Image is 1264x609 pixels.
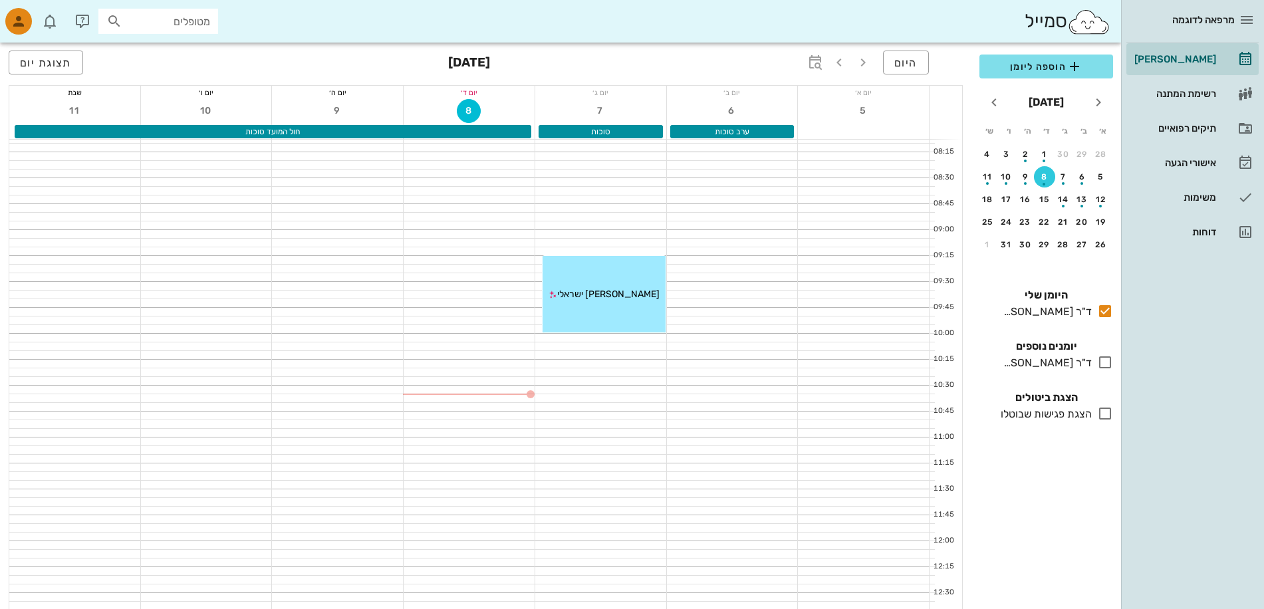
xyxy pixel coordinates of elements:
button: הוספה ליומן [979,55,1113,78]
span: סוכות [591,127,610,136]
div: 25 [977,217,998,227]
div: 29 [1072,150,1093,159]
div: רשימת המתנה [1132,88,1216,99]
th: ש׳ [981,120,998,142]
span: מרפאה לדוגמה [1172,14,1235,26]
span: תצוגת יום [20,57,72,69]
div: אישורי הגעה [1132,158,1216,168]
h4: היומן שלי [979,287,1113,303]
div: 29 [1034,240,1055,249]
div: 30 [1053,150,1074,159]
button: 31 [996,234,1017,255]
button: 1 [1034,144,1055,165]
button: 13 [1072,189,1093,210]
button: 3 [996,144,1017,165]
button: 22 [1034,211,1055,233]
button: 11 [977,166,998,187]
div: 11:45 [930,509,957,521]
div: 23 [1015,217,1036,227]
button: 10 [194,99,218,123]
th: ב׳ [1075,120,1092,142]
span: 9 [326,105,350,116]
button: חודש הבא [982,90,1006,114]
div: 2 [1015,150,1036,159]
div: הצגת פגישות שבוטלו [995,406,1092,422]
div: יום ג׳ [535,86,666,99]
div: 19 [1090,217,1112,227]
button: 1 [977,234,998,255]
button: 24 [996,211,1017,233]
div: 10:45 [930,406,957,417]
button: 9 [1015,166,1036,187]
div: 22 [1034,217,1055,227]
div: 24 [996,217,1017,227]
button: 8 [457,99,481,123]
div: יום ה׳ [272,86,403,99]
div: 10 [996,172,1017,182]
div: 28 [1090,150,1112,159]
button: 27 [1072,234,1093,255]
button: 25 [977,211,998,233]
button: 6 [720,99,744,123]
button: 26 [1090,234,1112,255]
div: 12:00 [930,535,957,547]
span: 11 [63,105,86,116]
span: הוספה ליומן [990,59,1102,74]
div: 20 [1072,217,1093,227]
th: ג׳ [1057,120,1074,142]
div: 10:30 [930,380,957,391]
span: [PERSON_NAME] ישראלי [557,289,660,300]
div: 14 [1053,195,1074,204]
div: 3 [996,150,1017,159]
span: 7 [588,105,612,116]
button: 15 [1034,189,1055,210]
div: 09:00 [930,224,957,235]
div: 27 [1072,240,1093,249]
button: 20 [1072,211,1093,233]
div: 12:30 [930,587,957,598]
button: 8 [1034,166,1055,187]
div: 26 [1090,240,1112,249]
h4: יומנים נוספים [979,338,1113,354]
div: 08:15 [930,146,957,158]
div: 10:00 [930,328,957,339]
div: יום ד׳ [404,86,535,99]
div: 1 [1034,150,1055,159]
span: חול המועד סוכות [245,127,300,136]
div: 08:45 [930,198,957,209]
div: דוחות [1132,227,1216,237]
button: 9 [326,99,350,123]
button: חודש שעבר [1086,90,1110,114]
div: סמייל [1025,7,1110,36]
button: 5 [1090,166,1112,187]
button: 12 [1090,189,1112,210]
button: 16 [1015,189,1036,210]
button: 23 [1015,211,1036,233]
div: 30 [1015,240,1036,249]
div: 1 [977,240,998,249]
div: 15 [1034,195,1055,204]
div: יום א׳ [798,86,929,99]
div: 6 [1072,172,1093,182]
div: יום ב׳ [667,86,798,99]
button: תצוגת יום [9,51,83,74]
button: 6 [1072,166,1093,187]
span: 6 [720,105,744,116]
a: תיקים רפואיים [1126,112,1259,144]
button: 30 [1015,234,1036,255]
div: 21 [1053,217,1074,227]
button: 21 [1053,211,1074,233]
button: 29 [1034,234,1055,255]
button: [DATE] [1023,89,1069,116]
div: 11 [977,172,998,182]
button: 11 [63,99,86,123]
div: [PERSON_NAME] [1132,54,1216,64]
div: יום ו׳ [141,86,272,99]
div: 16 [1015,195,1036,204]
button: 18 [977,189,998,210]
div: 12 [1090,195,1112,204]
div: 28 [1053,240,1074,249]
button: 19 [1090,211,1112,233]
button: 2 [1015,144,1036,165]
button: 7 [1053,166,1074,187]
